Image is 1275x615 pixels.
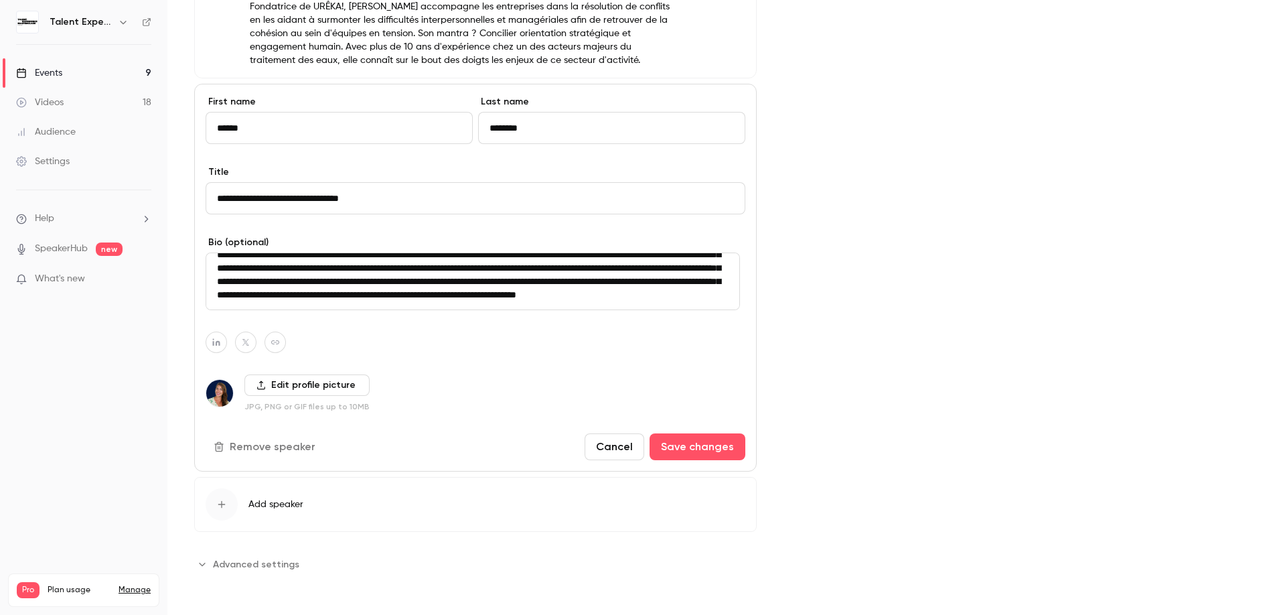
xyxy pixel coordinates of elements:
[206,433,326,460] button: Remove speaker
[213,557,299,571] span: Advanced settings
[194,553,307,575] button: Advanced settings
[16,96,64,109] div: Videos
[119,585,151,596] a: Manage
[35,242,88,256] a: SpeakerHub
[194,553,757,575] section: Advanced settings
[16,155,70,168] div: Settings
[248,498,303,511] span: Add speaker
[194,477,757,532] button: Add speaker
[244,374,370,396] label: Edit profile picture
[16,212,151,226] li: help-dropdown-opener
[50,15,112,29] h6: Talent Experience Masterclass
[206,380,233,407] img: Cécile Cerobski
[17,582,40,598] span: Pro
[650,433,745,460] button: Save changes
[478,95,745,109] label: Last name
[48,585,110,596] span: Plan usage
[206,236,745,249] label: Bio (optional)
[206,95,473,109] label: First name
[16,125,76,139] div: Audience
[135,273,151,285] iframe: Noticeable Trigger
[35,272,85,286] span: What's new
[244,401,370,412] p: JPG, PNG or GIF files up to 10MB
[206,165,745,179] label: Title
[585,433,644,460] button: Cancel
[35,212,54,226] span: Help
[17,11,38,33] img: Talent Experience Masterclass
[96,243,123,256] span: new
[16,66,62,80] div: Events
